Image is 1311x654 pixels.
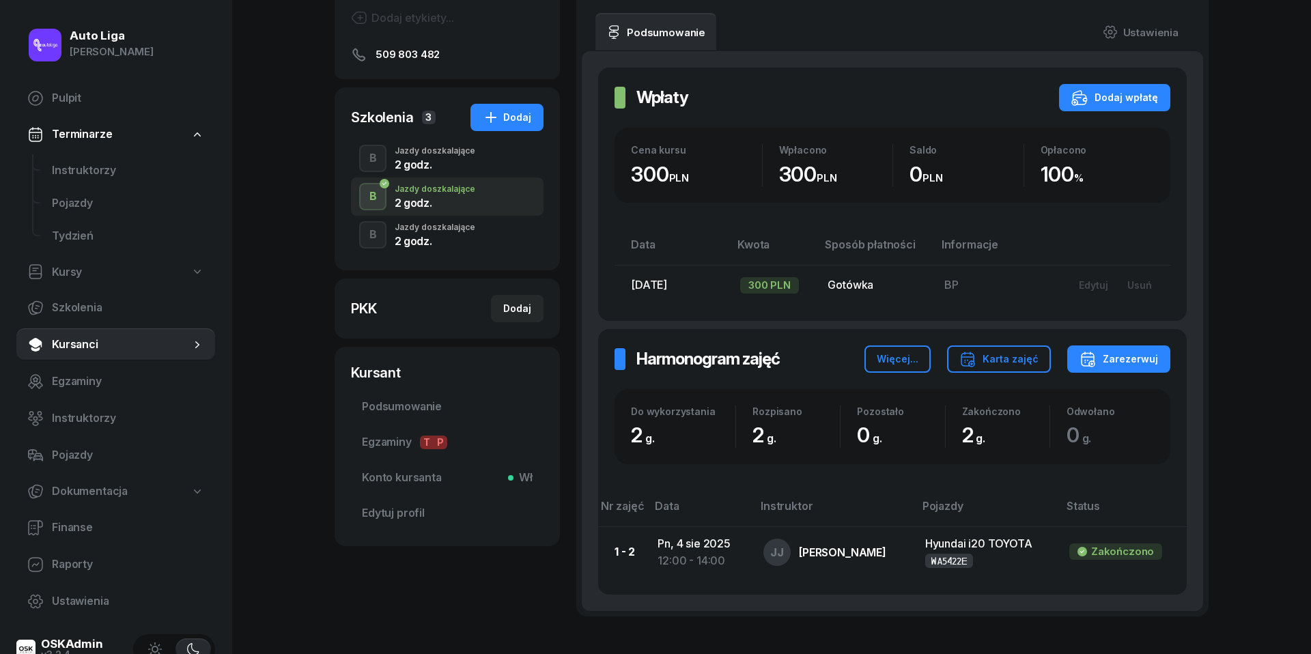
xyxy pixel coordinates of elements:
small: g. [873,431,882,445]
button: Więcej... [864,345,931,373]
div: Zakończono [1091,543,1154,560]
div: Więcej... [877,351,918,367]
small: PLN [817,171,837,184]
span: Podsumowanie [362,398,533,416]
small: PLN [922,171,943,184]
button: Dodaj wpłatę [1059,84,1170,111]
div: 300 [631,162,762,187]
div: Hyundai i20 TOYOTA [925,535,1047,553]
span: Pulpit [52,89,204,107]
div: B [364,223,382,246]
th: Sposób płatności [817,236,933,265]
span: Raporty [52,556,204,573]
div: 12:00 - 14:00 [658,552,742,570]
span: Terminarze [52,126,112,143]
th: Nr zajęć [598,497,647,526]
div: Dodaj [503,300,531,317]
span: Ustawienia [52,593,204,610]
div: Cena kursu [631,144,762,156]
div: B [364,147,382,170]
span: Egzaminy [52,373,204,390]
small: PLN [669,171,690,184]
div: Jazdy doszkalające [395,147,475,155]
a: Terminarze [16,119,215,150]
div: 2 godz. [395,197,475,208]
a: Podsumowanie [595,13,716,51]
small: g. [767,431,776,445]
span: 2 [631,423,662,447]
div: 300 [779,162,893,187]
div: 2 godz. [395,236,475,246]
span: Tydzień [52,227,204,245]
div: Rozpisano [752,406,840,417]
span: P [434,436,447,449]
h2: Wpłaty [636,87,688,109]
a: Kursy [16,257,215,288]
button: Edytuj [1069,274,1118,296]
div: Pozostało [857,406,944,417]
span: Wł [513,469,533,487]
a: Finanse [16,511,215,544]
small: g. [1082,431,1092,445]
button: Zarezerwuj [1067,345,1170,373]
span: Edytuj profil [362,504,533,522]
div: Odwołano [1067,406,1154,417]
div: Gotówka [828,276,922,294]
div: OSKAdmin [41,638,103,650]
div: Karta zajęć [959,351,1039,367]
span: 0 [1067,423,1099,447]
div: 2 godz. [395,159,475,170]
div: Dodaj [483,109,531,126]
div: Zakończono [962,406,1049,417]
a: Szkolenia [16,292,215,324]
div: B [364,185,382,208]
div: Opłacono [1041,144,1155,156]
a: Konto kursantaWł [351,461,544,494]
button: Dodaj etykiety... [351,10,454,26]
a: Tydzień [41,220,215,253]
a: Podsumowanie [351,390,544,423]
div: WA5422E [931,555,968,567]
div: 0 [910,162,1024,187]
span: Szkolenia [52,299,204,317]
small: g. [645,431,655,445]
a: Dokumentacja [16,476,215,507]
button: B [359,145,386,172]
div: Wpłacono [779,144,893,156]
h2: Harmonogram zajęć [636,348,780,370]
div: Jazdy doszkalające [395,223,475,231]
div: Zarezerwuj [1080,351,1158,367]
span: T [420,436,434,449]
span: Kursy [52,264,82,281]
th: Status [1058,497,1187,526]
div: Kursant [351,363,544,382]
span: 2 [752,423,783,447]
button: Dodaj [470,104,544,131]
button: B [359,221,386,248]
td: 1 - 2 [598,526,647,578]
div: Szkolenia [351,108,414,127]
span: Kursanci [52,336,191,354]
div: [PERSON_NAME] [799,547,886,558]
th: Data [615,236,729,265]
div: Saldo [910,144,1024,156]
button: BJazdy doszkalające2 godz. [351,139,544,177]
span: 509 803 482 [376,46,440,63]
div: Do wykorzystania [631,406,735,417]
span: 2 [962,423,993,447]
small: % [1074,171,1084,184]
span: Instruktorzy [52,410,204,427]
button: B [359,183,386,210]
th: Instruktor [752,497,914,526]
span: Egzaminy [362,433,533,451]
span: Instruktorzy [52,162,204,180]
span: Finanse [52,519,204,537]
span: Dokumentacja [52,483,128,500]
span: Pojazdy [52,195,204,212]
a: Instruktorzy [41,154,215,187]
div: Usuń [1127,279,1152,291]
a: Edytuj profil [351,497,544,530]
div: Auto Liga [70,30,154,42]
th: Pojazdy [914,497,1058,526]
th: Data [647,497,752,526]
